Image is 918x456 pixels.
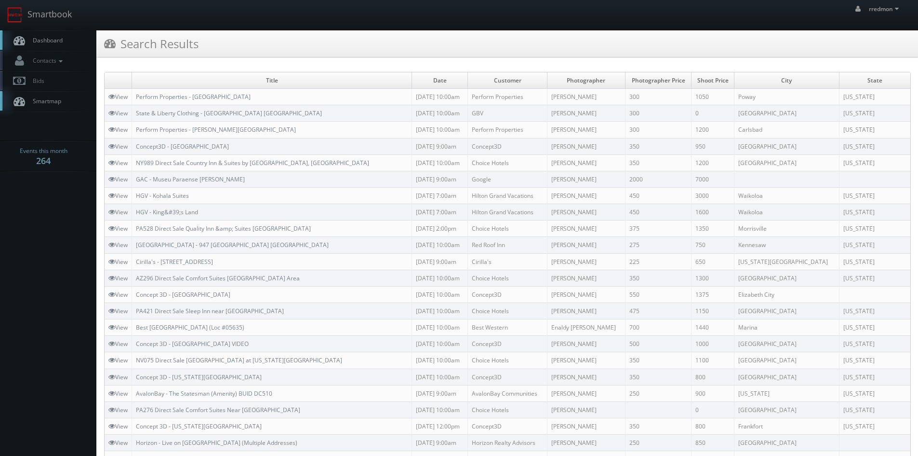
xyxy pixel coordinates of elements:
td: 250 [625,435,692,451]
td: Photographer [547,72,625,89]
td: 1200 [692,154,734,171]
td: 350 [625,369,692,385]
td: 500 [625,336,692,352]
img: smartbook-logo.png [7,7,23,23]
td: [US_STATE][GEOGRAPHIC_DATA] [734,253,839,270]
span: Contacts [28,56,65,65]
td: 475 [625,303,692,319]
a: View [108,356,128,364]
td: [US_STATE] [839,105,910,122]
span: Smartmap [28,97,61,105]
td: [US_STATE] [839,89,910,105]
a: View [108,109,128,117]
a: Best [GEOGRAPHIC_DATA] (Loc #05635) [136,323,244,332]
td: 750 [692,237,734,253]
td: 225 [625,253,692,270]
td: 3000 [692,187,734,204]
td: [PERSON_NAME] [547,336,625,352]
td: [PERSON_NAME] [547,401,625,418]
span: rredmon [869,5,902,13]
td: [PERSON_NAME] [547,105,625,122]
td: 300 [625,105,692,122]
td: Concept3D [468,138,547,154]
a: Concept 3D - [GEOGRAPHIC_DATA] VIDEO [136,340,249,348]
td: Marina [734,319,839,336]
a: Perform Properties - [PERSON_NAME][GEOGRAPHIC_DATA] [136,125,296,134]
td: [GEOGRAPHIC_DATA] [734,352,839,369]
a: Concept 3D - [US_STATE][GEOGRAPHIC_DATA] [136,422,262,430]
td: Photographer Price [625,72,692,89]
td: [US_STATE] [839,237,910,253]
td: [US_STATE] [839,221,910,237]
td: 450 [625,204,692,221]
a: [GEOGRAPHIC_DATA] - 947 [GEOGRAPHIC_DATA] [GEOGRAPHIC_DATA] [136,241,329,249]
td: Poway [734,89,839,105]
span: Bids [28,77,44,85]
td: [PERSON_NAME] [547,435,625,451]
a: View [108,340,128,348]
td: [US_STATE] [734,385,839,401]
span: Events this month [20,146,67,156]
td: [PERSON_NAME] [547,122,625,138]
td: [DATE] 7:00am [412,187,468,204]
td: Morrisville [734,221,839,237]
td: City [734,72,839,89]
a: View [108,422,128,430]
a: View [108,389,128,398]
a: Horizon - Live on [GEOGRAPHIC_DATA] (Multiple Addresses) [136,439,297,447]
td: [PERSON_NAME] [547,385,625,401]
td: [PERSON_NAME] [547,154,625,171]
a: Cirilla's - [STREET_ADDRESS] [136,258,213,266]
td: [PERSON_NAME] [547,237,625,253]
a: HGV - King&#39;s Land [136,208,198,216]
td: [DATE] 9:00am [412,253,468,270]
td: [GEOGRAPHIC_DATA] [734,105,839,122]
a: View [108,373,128,381]
td: Cirilla's [468,253,547,270]
td: [GEOGRAPHIC_DATA] [734,138,839,154]
a: HGV - Kohala Suites [136,192,189,200]
td: [DATE] 10:00am [412,154,468,171]
td: 1300 [692,270,734,286]
td: [GEOGRAPHIC_DATA] [734,401,839,418]
td: [DATE] 12:00pm [412,418,468,434]
td: [DATE] 10:00am [412,319,468,336]
td: State [839,72,910,89]
td: 700 [625,319,692,336]
td: Concept3D [468,369,547,385]
td: [PERSON_NAME] [547,89,625,105]
td: Best Western [468,319,547,336]
a: Perform Properties - [GEOGRAPHIC_DATA] [136,93,251,101]
td: [US_STATE] [839,385,910,401]
td: [GEOGRAPHIC_DATA] [734,303,839,319]
td: [US_STATE] [839,270,910,286]
td: [US_STATE] [839,352,910,369]
td: Choice Hotels [468,303,547,319]
td: [DATE] 10:00am [412,286,468,303]
td: [PERSON_NAME] [547,253,625,270]
td: [PERSON_NAME] [547,221,625,237]
td: [DATE] 2:00pm [412,221,468,237]
td: [DATE] 10:00am [412,270,468,286]
a: View [108,192,128,200]
a: View [108,125,128,134]
td: Hilton Grand Vacations [468,204,547,221]
a: View [108,224,128,233]
td: [DATE] 10:00am [412,303,468,319]
td: [GEOGRAPHIC_DATA] [734,369,839,385]
td: 350 [625,418,692,434]
td: 2000 [625,171,692,187]
td: [PERSON_NAME] [547,418,625,434]
td: [PERSON_NAME] [547,352,625,369]
td: Customer [468,72,547,89]
td: 450 [625,187,692,204]
td: [PERSON_NAME] [547,187,625,204]
td: 375 [625,221,692,237]
td: Concept3D [468,418,547,434]
td: [US_STATE] [839,204,910,221]
a: AvalonBay - The Statesman (Amenity) BUID DC510 [136,389,272,398]
td: [DATE] 10:00am [412,105,468,122]
td: [US_STATE] [839,418,910,434]
td: Choice Hotels [468,401,547,418]
td: [US_STATE] [839,336,910,352]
